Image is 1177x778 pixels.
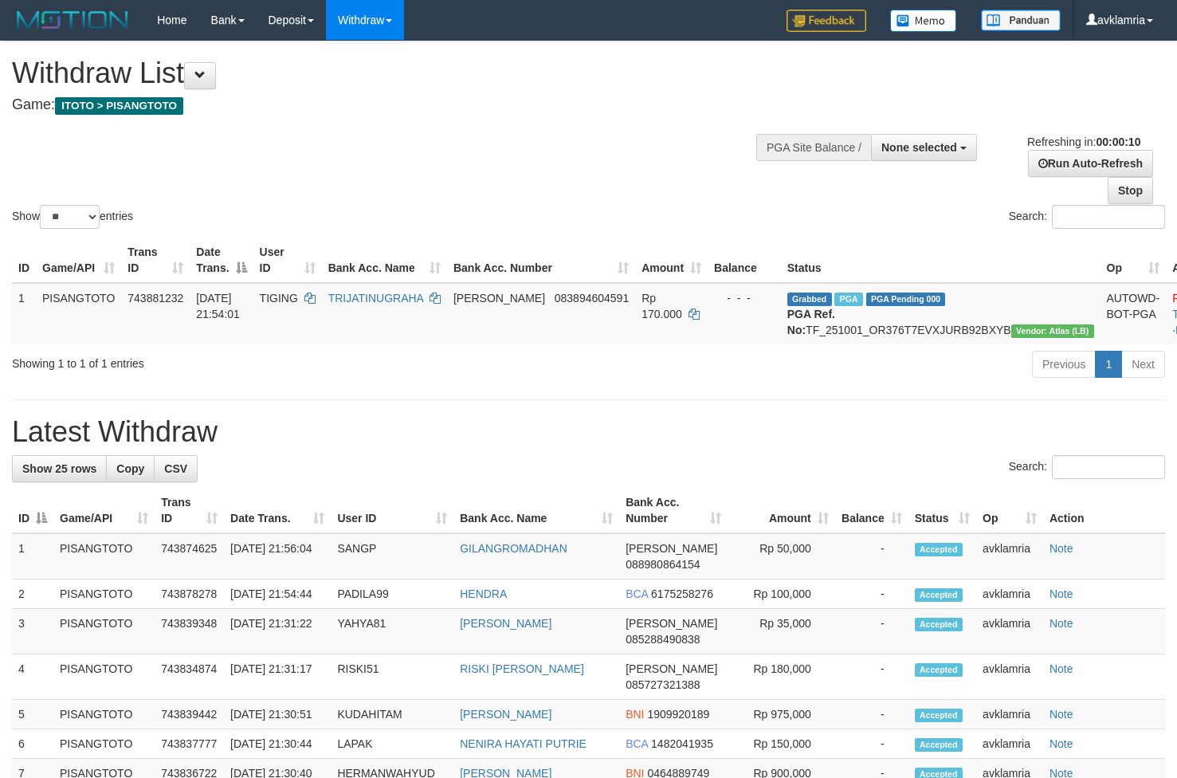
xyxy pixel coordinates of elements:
span: 743881232 [128,292,183,305]
td: SANGP [331,533,453,580]
span: Refreshing in: [1027,136,1140,148]
a: GILANGROMADHAN [460,542,567,555]
th: Action [1043,488,1165,533]
label: Search: [1009,455,1165,479]
td: avklamria [976,609,1043,654]
th: Bank Acc. Number: activate to sort column ascending [447,238,635,283]
td: PISANGTOTO [53,533,155,580]
td: avklamria [976,533,1043,580]
span: Accepted [915,738,963,752]
td: LAPAK [331,729,453,759]
td: 743837777 [155,729,224,759]
th: Bank Acc. Number: activate to sort column ascending [619,488,728,533]
td: - [835,533,908,580]
td: [DATE] 21:56:04 [224,533,331,580]
span: [DATE] 21:54:01 [196,292,240,320]
th: Trans ID: activate to sort column ascending [155,488,224,533]
td: Rp 150,000 [728,729,834,759]
h1: Withdraw List [12,57,769,89]
a: Run Auto-Refresh [1028,150,1153,177]
h4: Game: [12,97,769,113]
span: TIGING [260,292,298,305]
a: CSV [154,455,198,482]
td: 6 [12,729,53,759]
span: Copy 083894604591 to clipboard [555,292,629,305]
td: 5 [12,700,53,729]
img: Button%20Memo.svg [890,10,957,32]
strong: 00:00:10 [1096,136,1140,148]
td: KUDAHITAM [331,700,453,729]
a: Note [1049,737,1073,750]
th: Bank Acc. Name: activate to sort column ascending [322,238,447,283]
td: 1 [12,283,36,344]
a: Show 25 rows [12,455,107,482]
td: TF_251001_OR376T7EVXJURB92BXYB [781,283,1100,344]
input: Search: [1052,205,1165,229]
a: [PERSON_NAME] [460,617,551,630]
img: Feedback.jpg [787,10,866,32]
a: NENIRA HAYATI PUTRIE [460,737,587,750]
th: Balance [708,238,781,283]
a: Stop [1108,177,1153,204]
td: [DATE] 21:30:51 [224,700,331,729]
span: Accepted [915,588,963,602]
a: Next [1121,351,1165,378]
td: 743839442 [155,700,224,729]
span: Copy 085727321388 to clipboard [626,678,700,691]
span: Copy 085288490838 to clipboard [626,633,700,646]
span: None selected [881,141,957,154]
td: 4 [12,654,53,700]
div: Showing 1 to 1 of 1 entries [12,349,478,371]
img: panduan.png [981,10,1061,31]
td: Rp 180,000 [728,654,834,700]
th: ID [12,238,36,283]
th: Amount: activate to sort column ascending [728,488,834,533]
td: 743874625 [155,533,224,580]
td: PISANGTOTO [53,729,155,759]
td: 3 [12,609,53,654]
div: - - - [714,290,775,306]
a: Note [1049,617,1073,630]
td: [DATE] 21:31:17 [224,654,331,700]
th: Bank Acc. Name: activate to sort column ascending [453,488,619,533]
td: - [835,580,908,609]
td: - [835,729,908,759]
b: PGA Ref. No: [787,308,835,336]
th: Status [781,238,1100,283]
span: BNI [626,708,644,721]
input: Search: [1052,455,1165,479]
th: Date Trans.: activate to sort column descending [190,238,253,283]
span: ITOTO > PISANGTOTO [55,97,183,115]
td: RISKI51 [331,654,453,700]
td: - [835,609,908,654]
td: PISANGTOTO [53,609,155,654]
td: 1 [12,533,53,580]
span: [PERSON_NAME] [626,617,717,630]
a: 1 [1095,351,1122,378]
a: Note [1049,542,1073,555]
div: PGA Site Balance / [756,134,871,161]
th: Date Trans.: activate to sort column ascending [224,488,331,533]
span: Copy 6175258276 to clipboard [651,587,713,600]
a: Note [1049,587,1073,600]
label: Show entries [12,205,133,229]
label: Search: [1009,205,1165,229]
td: [DATE] 21:30:44 [224,729,331,759]
span: Accepted [915,543,963,556]
td: [DATE] 21:31:22 [224,609,331,654]
td: YAHYA81 [331,609,453,654]
td: PISANGTOTO [53,580,155,609]
td: Rp 35,000 [728,609,834,654]
td: 743834874 [155,654,224,700]
a: RISKI [PERSON_NAME] [460,662,584,675]
th: Amount: activate to sort column ascending [635,238,708,283]
td: avklamria [976,654,1043,700]
th: ID: activate to sort column descending [12,488,53,533]
td: PISANGTOTO [53,654,155,700]
a: Copy [106,455,155,482]
span: Rp 170.000 [641,292,682,320]
button: None selected [871,134,977,161]
a: TRIJATINUGRAHA [328,292,424,305]
span: Accepted [915,663,963,677]
td: avklamria [976,580,1043,609]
